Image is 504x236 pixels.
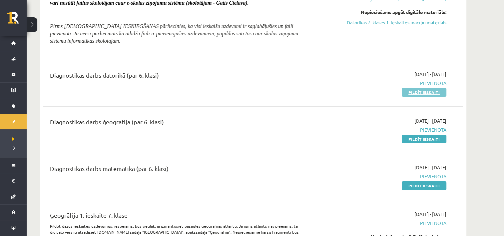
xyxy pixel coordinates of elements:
span: Pievienota [321,126,446,133]
a: Datorikas 7. klases 1. ieskaites mācību materiāls [321,19,446,26]
span: Pirms [DEMOGRAPHIC_DATA] IESNIEGŠANAS pārliecinies, ka visi ieskaišu uzdevumi ir saglabājušies un... [50,23,298,44]
span: [DATE] - [DATE] [414,164,446,171]
div: Ģeogrāfija 1. ieskaite 7. klase [50,211,311,223]
a: Pildīt ieskaiti [402,181,446,190]
span: [DATE] - [DATE] [414,211,446,218]
span: [DATE] - [DATE] [414,71,446,78]
span: Pievienota [321,173,446,180]
div: Diagnostikas darbs ģeogrāfijā (par 6. klasi) [50,117,311,130]
div: Nepieciešams apgūt digitālo materiālu: [321,9,446,16]
div: Diagnostikas darbs datorikā (par 6. klasi) [50,71,311,83]
span: Pievienota [321,220,446,227]
span: Pievienota [321,80,446,87]
div: Diagnostikas darbs matemātikā (par 6. klasi) [50,164,311,176]
a: Pildīt ieskaiti [402,88,446,97]
a: Pildīt ieskaiti [402,135,446,143]
a: Rīgas 1. Tālmācības vidusskola [7,12,27,28]
span: [DATE] - [DATE] [414,117,446,124]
